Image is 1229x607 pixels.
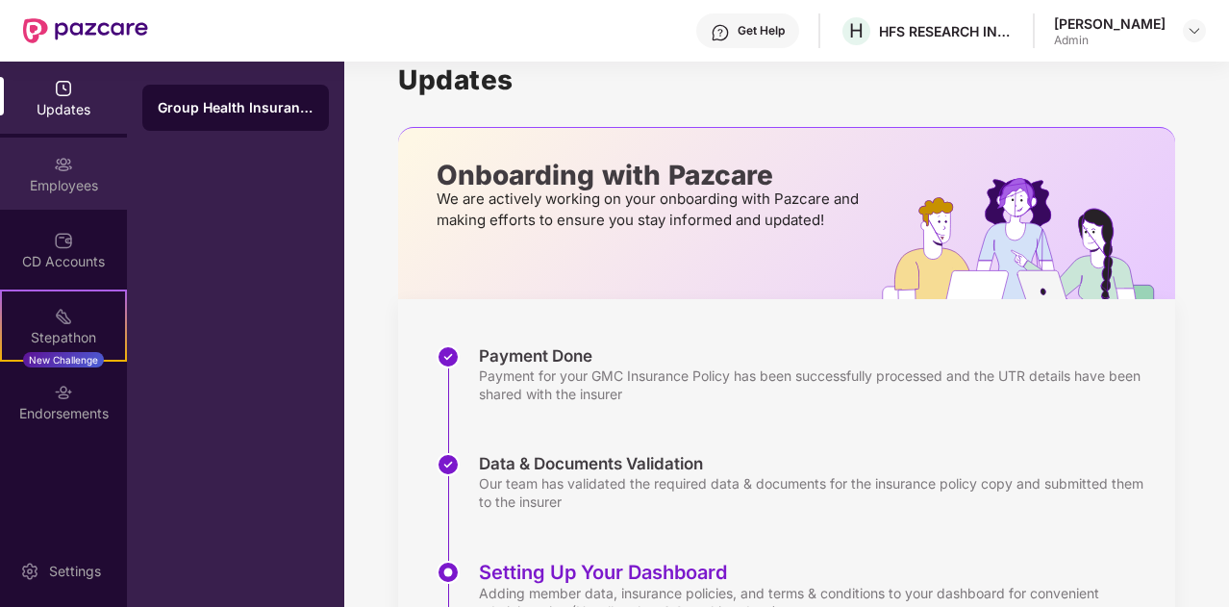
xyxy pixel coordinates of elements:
div: New Challenge [23,352,104,367]
div: [PERSON_NAME] [1054,14,1166,33]
img: svg+xml;base64,PHN2ZyBpZD0iSGVscC0zMngzMiIgeG1sbnM9Imh0dHA6Ly93d3cudzMub3JnLzIwMDAvc3ZnIiB3aWR0aD... [711,23,730,42]
div: Setting Up Your Dashboard [479,561,1156,584]
div: Admin [1054,33,1166,48]
img: svg+xml;base64,PHN2ZyBpZD0iVXBkYXRlZCIgeG1sbnM9Imh0dHA6Ly93d3cudzMub3JnLzIwMDAvc3ZnIiB3aWR0aD0iMj... [54,79,73,98]
span: H [849,19,864,42]
img: New Pazcare Logo [23,18,148,43]
div: Our team has validated the required data & documents for the insurance policy copy and submitted ... [479,474,1156,511]
div: Payment for your GMC Insurance Policy has been successfully processed and the UTR details have be... [479,367,1156,403]
p: Onboarding with Pazcare [437,166,865,184]
img: svg+xml;base64,PHN2ZyBpZD0iU3RlcC1Eb25lLTMyeDMyIiB4bWxucz0iaHR0cDovL3d3dy53My5vcmcvMjAwMC9zdmciIH... [437,345,460,368]
img: svg+xml;base64,PHN2ZyBpZD0iU3RlcC1Eb25lLTMyeDMyIiB4bWxucz0iaHR0cDovL3d3dy53My5vcmcvMjAwMC9zdmciIH... [437,453,460,476]
img: svg+xml;base64,PHN2ZyBpZD0iRHJvcGRvd24tMzJ4MzIiIHhtbG5zPSJodHRwOi8vd3d3LnczLm9yZy8yMDAwL3N2ZyIgd2... [1187,23,1202,38]
img: svg+xml;base64,PHN2ZyBpZD0iU3RlcC1BY3RpdmUtMzJ4MzIiIHhtbG5zPSJodHRwOi8vd3d3LnczLm9yZy8yMDAwL3N2Zy... [437,561,460,584]
img: svg+xml;base64,PHN2ZyBpZD0iQ0RfQWNjb3VudHMiIGRhdGEtbmFtZT0iQ0QgQWNjb3VudHMiIHhtbG5zPSJodHRwOi8vd3... [54,231,73,250]
div: Payment Done [479,345,1156,367]
img: hrOnboarding [882,178,1175,299]
div: Settings [43,562,107,581]
div: HFS RESEARCH INDIA PRIVATE LIMITED [879,22,1014,40]
img: svg+xml;base64,PHN2ZyBpZD0iRW1wbG95ZWVzIiB4bWxucz0iaHR0cDovL3d3dy53My5vcmcvMjAwMC9zdmciIHdpZHRoPS... [54,155,73,174]
div: Data & Documents Validation [479,453,1156,474]
div: Group Health Insurance [158,98,314,117]
img: svg+xml;base64,PHN2ZyB4bWxucz0iaHR0cDovL3d3dy53My5vcmcvMjAwMC9zdmciIHdpZHRoPSIyMSIgaGVpZ2h0PSIyMC... [54,307,73,326]
p: We are actively working on your onboarding with Pazcare and making efforts to ensure you stay inf... [437,189,865,231]
img: svg+xml;base64,PHN2ZyBpZD0iRW5kb3JzZW1lbnRzIiB4bWxucz0iaHR0cDovL3d3dy53My5vcmcvMjAwMC9zdmciIHdpZH... [54,383,73,402]
h1: Updates [398,63,1175,96]
div: Get Help [738,23,785,38]
img: svg+xml;base64,PHN2ZyBpZD0iU2V0dGluZy0yMHgyMCIgeG1sbnM9Imh0dHA6Ly93d3cudzMub3JnLzIwMDAvc3ZnIiB3aW... [20,562,39,581]
div: Stepathon [2,328,125,347]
